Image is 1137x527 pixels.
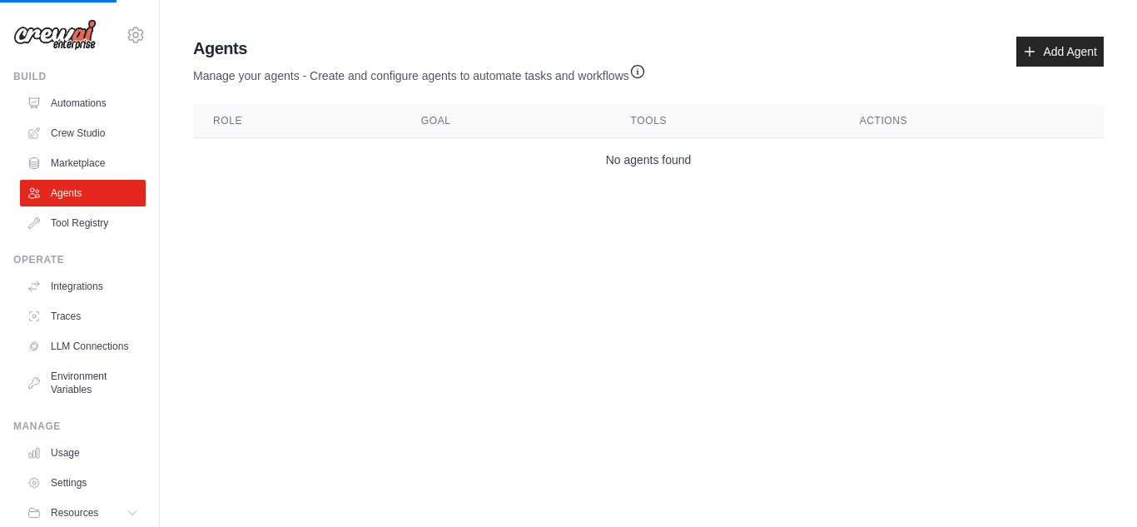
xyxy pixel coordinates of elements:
h2: Agents [193,37,646,60]
a: Tool Registry [20,210,146,236]
a: Usage [20,440,146,466]
a: Integrations [20,273,146,300]
a: Agents [20,180,146,206]
a: Automations [20,90,146,117]
a: Crew Studio [20,120,146,147]
a: Traces [20,303,146,330]
a: Settings [20,470,146,496]
span: Resources [51,506,98,520]
th: Role [193,104,401,138]
button: Resources [20,500,146,526]
th: Actions [840,104,1104,138]
a: Marketplace [20,150,146,176]
div: Build [13,70,146,83]
a: LLM Connections [20,333,146,360]
img: Logo [13,19,97,51]
div: Manage [13,420,146,433]
p: Manage your agents - Create and configure agents to automate tasks and workflows [193,60,646,84]
td: No agents found [193,138,1104,182]
a: Add Agent [1016,37,1104,67]
div: Operate [13,253,146,266]
th: Goal [401,104,611,138]
th: Tools [611,104,840,138]
a: Environment Variables [20,363,146,403]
